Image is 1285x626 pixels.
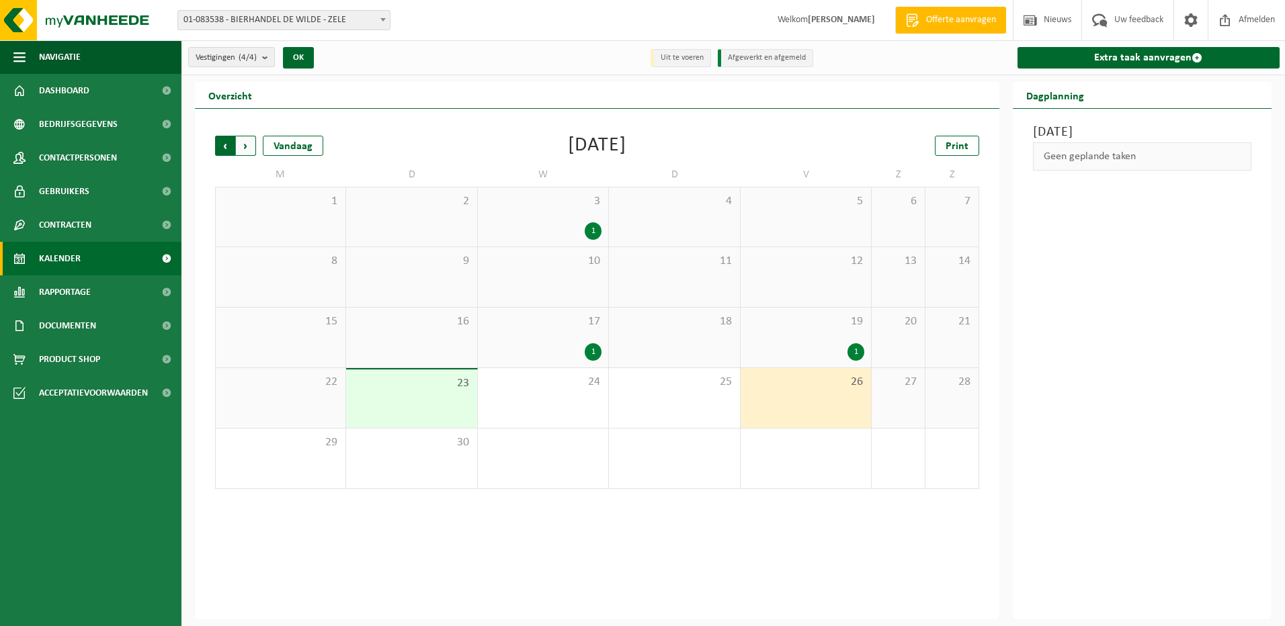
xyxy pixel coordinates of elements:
strong: [PERSON_NAME] [808,15,875,25]
a: Offerte aanvragen [895,7,1006,34]
span: 27 [878,375,918,390]
span: 18 [616,314,733,329]
td: V [741,163,872,187]
span: 13 [878,254,918,269]
span: 12 [747,254,864,269]
span: 28 [932,375,972,390]
span: Acceptatievoorwaarden [39,376,148,410]
td: W [478,163,609,187]
span: Gebruikers [39,175,89,208]
span: 6 [878,194,918,209]
span: Dashboard [39,74,89,107]
span: 25 [616,375,733,390]
button: OK [283,47,314,69]
span: Print [946,141,968,152]
a: Extra taak aanvragen [1018,47,1280,69]
span: Vorige [215,136,235,156]
span: 4 [616,194,733,209]
span: Kalender [39,242,81,275]
span: 16 [353,314,470,329]
span: 1 [222,194,339,209]
span: Documenten [39,309,96,343]
span: 2 [353,194,470,209]
count: (4/4) [239,53,257,62]
td: D [609,163,740,187]
span: 9 [353,254,470,269]
span: Offerte aanvragen [923,13,999,27]
span: Contactpersonen [39,141,117,175]
span: 30 [353,435,470,450]
td: Z [872,163,925,187]
span: 26 [747,375,864,390]
span: Contracten [39,208,91,242]
span: 3 [485,194,602,209]
span: 21 [932,314,972,329]
h3: [DATE] [1033,122,1252,142]
span: 10 [485,254,602,269]
span: 14 [932,254,972,269]
div: 1 [585,343,602,361]
span: 01-083538 - BIERHANDEL DE WILDE - ZELE [178,11,390,30]
span: Navigatie [39,40,81,74]
span: Rapportage [39,275,91,309]
div: 1 [585,222,602,240]
span: Vestigingen [196,48,257,68]
span: 8 [222,254,339,269]
td: M [215,163,346,187]
button: Vestigingen(4/4) [188,47,275,67]
div: 1 [847,343,864,361]
span: 11 [616,254,733,269]
a: Print [935,136,979,156]
span: Bedrijfsgegevens [39,107,118,141]
span: 5 [747,194,864,209]
td: Z [925,163,979,187]
span: 20 [878,314,918,329]
div: Geen geplande taken [1033,142,1252,171]
span: 22 [222,375,339,390]
span: Volgende [236,136,256,156]
h2: Overzicht [195,82,265,108]
span: 23 [353,376,470,391]
li: Uit te voeren [651,49,711,67]
div: [DATE] [568,136,626,156]
span: 01-083538 - BIERHANDEL DE WILDE - ZELE [177,10,390,30]
span: 29 [222,435,339,450]
span: Product Shop [39,343,100,376]
li: Afgewerkt en afgemeld [718,49,813,67]
span: 7 [932,194,972,209]
span: 24 [485,375,602,390]
span: 15 [222,314,339,329]
span: 19 [747,314,864,329]
div: Vandaag [263,136,323,156]
span: 17 [485,314,602,329]
h2: Dagplanning [1013,82,1097,108]
td: D [346,163,477,187]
